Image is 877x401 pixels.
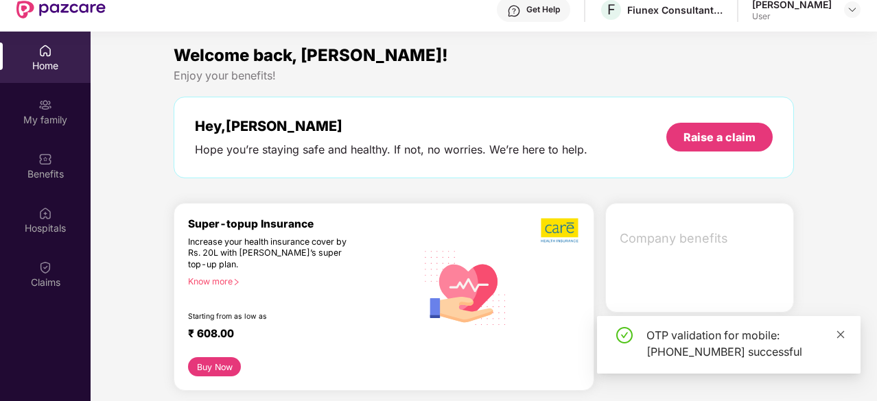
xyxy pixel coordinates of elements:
img: svg+xml;base64,PHN2ZyBpZD0iSG9tZSIgeG1sbnM9Imh0dHA6Ly93d3cudzMub3JnLzIwMDAvc3ZnIiB3aWR0aD0iMjAiIG... [38,44,52,58]
span: check-circle [616,327,633,343]
img: svg+xml;base64,PHN2ZyB3aWR0aD0iMjAiIGhlaWdodD0iMjAiIHZpZXdCb3g9IjAgMCAyMCAyMCIgZmlsbD0ibm9uZSIgeG... [38,98,52,112]
div: Starting from as low as [188,312,358,321]
img: svg+xml;base64,PHN2ZyBpZD0iQ2xhaW0iIHhtbG5zPSJodHRwOi8vd3d3LnczLm9yZy8yMDAwL3N2ZyIgd2lkdGg9IjIwIi... [38,260,52,274]
span: right [233,278,240,286]
img: svg+xml;base64,PHN2ZyB4bWxucz0iaHR0cDovL3d3dy53My5vcmcvMjAwMC9zdmciIHhtbG5zOnhsaW5rPSJodHRwOi8vd3... [417,237,515,337]
span: Company benefits [620,229,782,248]
div: ₹ 608.00 [188,327,403,343]
div: Enjoy your benefits! [174,69,794,83]
span: Welcome back, [PERSON_NAME]! [174,45,448,65]
span: close [836,330,845,339]
img: b5dec4f62d2307b9de63beb79f102df3.png [541,217,580,243]
div: OTP validation for mobile: [PHONE_NUMBER] successful [646,327,844,360]
div: Super-topup Insurance [188,217,417,230]
div: Increase your health insurance cover by Rs. 20L with [PERSON_NAME]’s super top-up plan. [188,236,358,271]
img: New Pazcare Logo [16,1,106,19]
div: Raise a claim [683,130,756,145]
div: Hope you’re staying safe and healthy. If not, no worries. We’re here to help. [195,143,587,157]
img: svg+xml;base64,PHN2ZyBpZD0iQmVuZWZpdHMiIHhtbG5zPSJodHRwOi8vd3d3LnczLm9yZy8yMDAwL3N2ZyIgd2lkdGg9Ij... [38,152,52,166]
img: svg+xml;base64,PHN2ZyBpZD0iSG9zcGl0YWxzIiB4bWxucz0iaHR0cDovL3d3dy53My5vcmcvMjAwMC9zdmciIHdpZHRoPS... [38,206,52,220]
div: User [752,11,832,22]
div: Hey, [PERSON_NAME] [195,118,587,134]
img: svg+xml;base64,PHN2ZyBpZD0iSGVscC0zMngzMiIgeG1sbnM9Imh0dHA6Ly93d3cudzMub3JnLzIwMDAvc3ZnIiB3aWR0aD... [507,4,521,18]
div: Company benefits [611,221,793,256]
button: Buy Now [188,357,241,376]
div: Know more [188,276,408,286]
img: svg+xml;base64,PHN2ZyBpZD0iRHJvcGRvd24tMzJ4MzIiIHhtbG5zPSJodHRwOi8vd3d3LnczLm9yZy8yMDAwL3N2ZyIgd2... [847,4,858,15]
span: F [607,1,616,18]
div: Get Help [526,4,560,15]
div: Fiunex Consultants Private Limited [627,3,723,16]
